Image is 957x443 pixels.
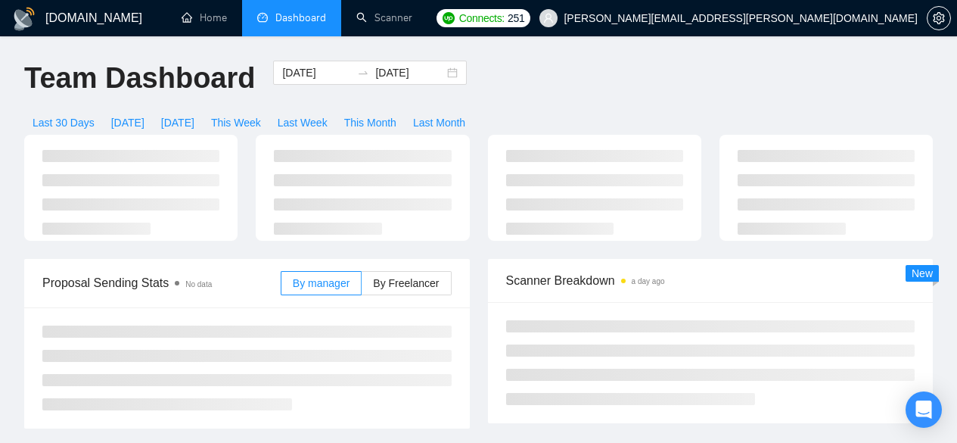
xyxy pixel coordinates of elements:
span: Scanner Breakdown [506,271,915,290]
span: Last Month [413,114,465,131]
button: Last Week [269,111,336,135]
span: [DATE] [111,114,144,131]
button: Last Month [405,111,474,135]
a: searchScanner [356,11,412,24]
span: Dashboard [275,11,326,24]
a: homeHome [182,11,227,24]
img: logo [12,7,36,31]
time: a day ago [632,277,665,285]
span: swap-right [357,67,369,79]
span: No data [185,280,212,289]
input: Start date [282,64,351,81]
input: End date [375,64,444,81]
a: setting [927,12,951,24]
span: By Freelancer [373,277,439,289]
span: setting [927,12,950,24]
span: dashboard [257,12,268,23]
span: This Month [344,114,396,131]
button: [DATE] [153,111,203,135]
span: [DATE] [161,114,194,131]
span: 251 [508,10,524,27]
span: to [357,67,369,79]
button: This Week [203,111,269,135]
span: Last Week [278,114,328,131]
span: Proposal Sending Stats [42,273,281,292]
div: Open Intercom Messenger [906,392,942,428]
button: [DATE] [103,111,153,135]
span: New [912,267,933,279]
span: This Week [211,114,261,131]
h1: Team Dashboard [24,61,255,96]
button: This Month [336,111,405,135]
span: user [543,13,554,23]
button: Last 30 Days [24,111,103,135]
span: Connects: [459,10,505,27]
span: Last 30 Days [33,114,95,131]
button: setting [927,6,951,30]
img: upwork-logo.png [443,12,455,24]
span: By manager [293,277,350,289]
